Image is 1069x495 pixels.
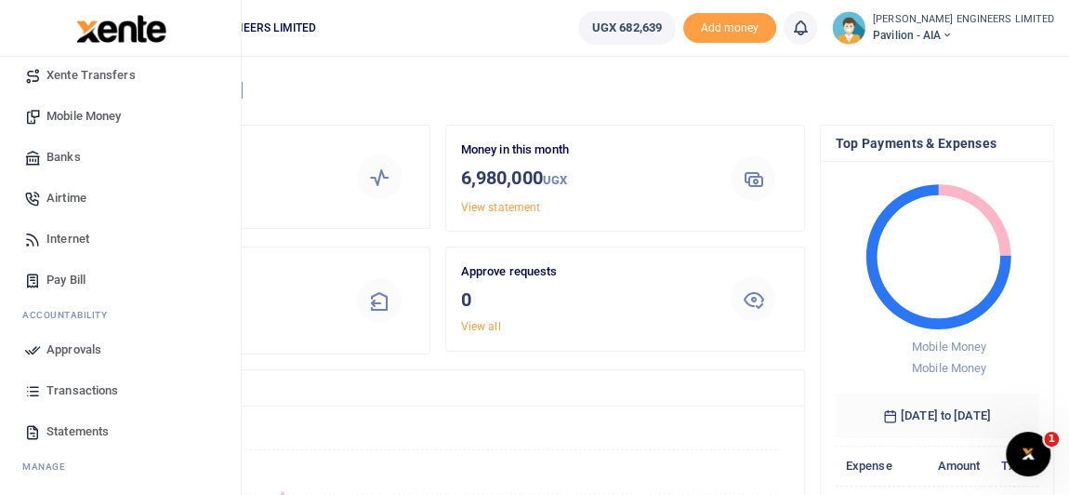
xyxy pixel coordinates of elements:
a: View all [461,320,501,333]
p: Money in this month [461,140,704,160]
h3: 6,980,000 [461,164,704,194]
a: profile-user [PERSON_NAME] ENGINEERS LIMITED Pavilion - AIA [832,11,1054,45]
span: Statements [46,422,109,441]
li: Wallet ballance [571,11,683,45]
span: Banks [46,148,81,167]
th: Expense [836,447,909,487]
p: Approve requests [461,262,704,282]
span: Add money [683,13,776,44]
a: Internet [15,219,226,260]
h3: 0 [461,286,704,314]
small: [PERSON_NAME] ENGINEERS LIMITED [873,12,1054,28]
a: UGX 682,639 [578,11,676,45]
a: Pay Bill [15,260,226,301]
small: UGX [543,173,567,187]
th: Amount [909,447,990,487]
span: Pavilion - AIA [873,27,1054,44]
h4: Top Payments & Expenses [836,133,1039,154]
a: Airtime [15,178,226,219]
span: anage [32,460,66,474]
a: Banks [15,137,226,178]
span: Approvals [46,341,101,359]
h4: Transactions Overview [86,378,789,398]
a: Statements [15,411,226,452]
li: Ac [15,301,226,329]
a: View statement [461,201,540,214]
span: UGX 682,639 [592,19,662,37]
span: Xente Transfers [46,66,136,85]
a: logo-small logo-large logo-large [74,20,166,34]
span: Internet [46,230,89,248]
span: Mobile Money [911,340,985,354]
span: Mobile Money [46,107,121,126]
iframe: Intercom live chat [1006,432,1050,476]
span: Airtime [46,189,86,207]
h6: [DATE] to [DATE] [836,394,1039,438]
th: Txns [990,447,1038,487]
img: profile-user [832,11,865,45]
li: M [15,452,226,481]
a: Add money [683,20,776,33]
li: Toup your wallet [683,13,776,44]
span: 1 [1044,432,1059,447]
a: Approvals [15,329,226,370]
span: Pay Bill [46,271,86,289]
img: logo-large [76,15,166,43]
span: Transactions [46,381,118,400]
span: countability [36,308,107,322]
h4: Hello [PERSON_NAME] [71,80,1054,100]
a: Xente Transfers [15,55,226,96]
a: Transactions [15,370,226,411]
span: Mobile Money [911,361,985,375]
a: Mobile Money [15,96,226,137]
